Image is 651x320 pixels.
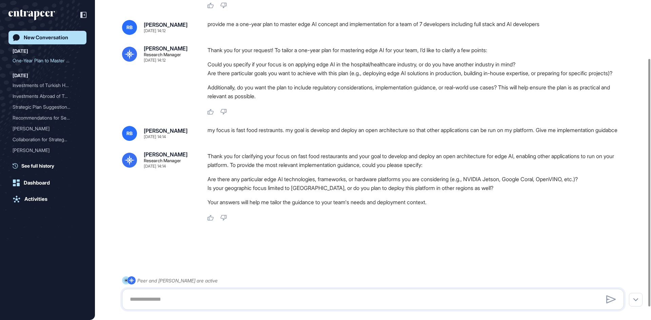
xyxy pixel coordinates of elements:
[144,158,181,163] div: Research Manager
[13,112,77,123] div: Recommendations for Secto...
[137,276,218,285] div: Peer and [PERSON_NAME] are active
[208,152,629,169] p: Thank you for clarifying your focus on fast food restaurants and your goal to develop and deploy ...
[13,102,77,112] div: Strategic Plan Suggestion...
[144,52,181,57] div: Research Manager
[24,196,47,202] div: Activities
[8,176,86,190] a: Dashboard
[144,46,188,51] div: [PERSON_NAME]
[13,134,82,145] div: Collaboration for Strategic Plan and Performance Management System Implementation
[8,192,86,206] a: Activities
[208,184,629,192] li: Is your geographic focus limited to [GEOGRAPHIC_DATA], or do you plan to deploy this platform in ...
[208,46,629,55] p: Thank you for your request! To tailor a one-year plan for mastering edge AI for your team, I’d li...
[13,162,86,169] a: See full history
[13,145,82,156] div: Curie
[13,112,82,123] div: Recommendations for Sector Analysis Tracking
[208,175,629,184] li: Are there any particular edge AI technologies, frameworks, or hardware platforms you are consider...
[144,22,188,27] div: [PERSON_NAME]
[208,83,629,101] p: Additionally, do you want the plan to include regulatory considerations, implementation guidance,...
[144,128,188,133] div: [PERSON_NAME]
[24,35,68,41] div: New Conversation
[13,55,77,66] div: One-Year Plan to Master E...
[208,20,629,35] div: provide me a one-year plan to master edge AI concept and implementation for a team of 7 developer...
[126,131,133,136] span: RB
[144,152,188,157] div: [PERSON_NAME]
[13,47,28,55] div: [DATE]
[8,31,86,44] a: New Conversation
[13,156,82,167] div: Guidance on Developing Mission, Vision, and Values Proposition for Group
[8,9,55,20] div: entrapeer-logo
[144,135,166,139] div: [DATE] 14:14
[13,80,77,91] div: Investments of Turkish He...
[13,123,82,134] div: Reese
[13,102,82,112] div: Strategic Plan Suggestions for Company: Vision, Mission, Values, and KPI Metrics
[13,71,28,80] div: [DATE]
[13,156,77,167] div: Guidance on Developing Mi...
[208,69,629,78] li: Are there particular goals you want to achieve with this plan (e.g., deploying edge AI solutions ...
[144,58,166,62] div: [DATE] 14:12
[208,198,629,207] p: Your answers will help me tailor the guidance to your team's needs and deployment context.
[126,25,133,30] span: RB
[208,60,629,69] li: Could you specify if your focus is on applying edge AI in the hospital/healthcare industry, or do...
[144,29,166,33] div: [DATE] 14:12
[24,180,50,186] div: Dashboard
[21,162,54,169] span: See full history
[13,91,77,102] div: Investments Abroad of Tur...
[13,134,77,145] div: Collaboration for Strateg...
[144,164,166,168] div: [DATE] 14:14
[13,55,82,66] div: One-Year Plan to Master Edge AI for a Team of Developers
[13,123,77,134] div: [PERSON_NAME]
[208,126,629,141] div: my focus is fast food restraunts. my goal is develop and deploy an open architecture so that othe...
[13,145,77,156] div: [PERSON_NAME]
[13,91,82,102] div: Investments Abroad of Turkish Healthcare Groups and Their Target Countries
[13,80,82,91] div: Investments of Turkish Healthcare Groups Abroad and Their Target Countries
